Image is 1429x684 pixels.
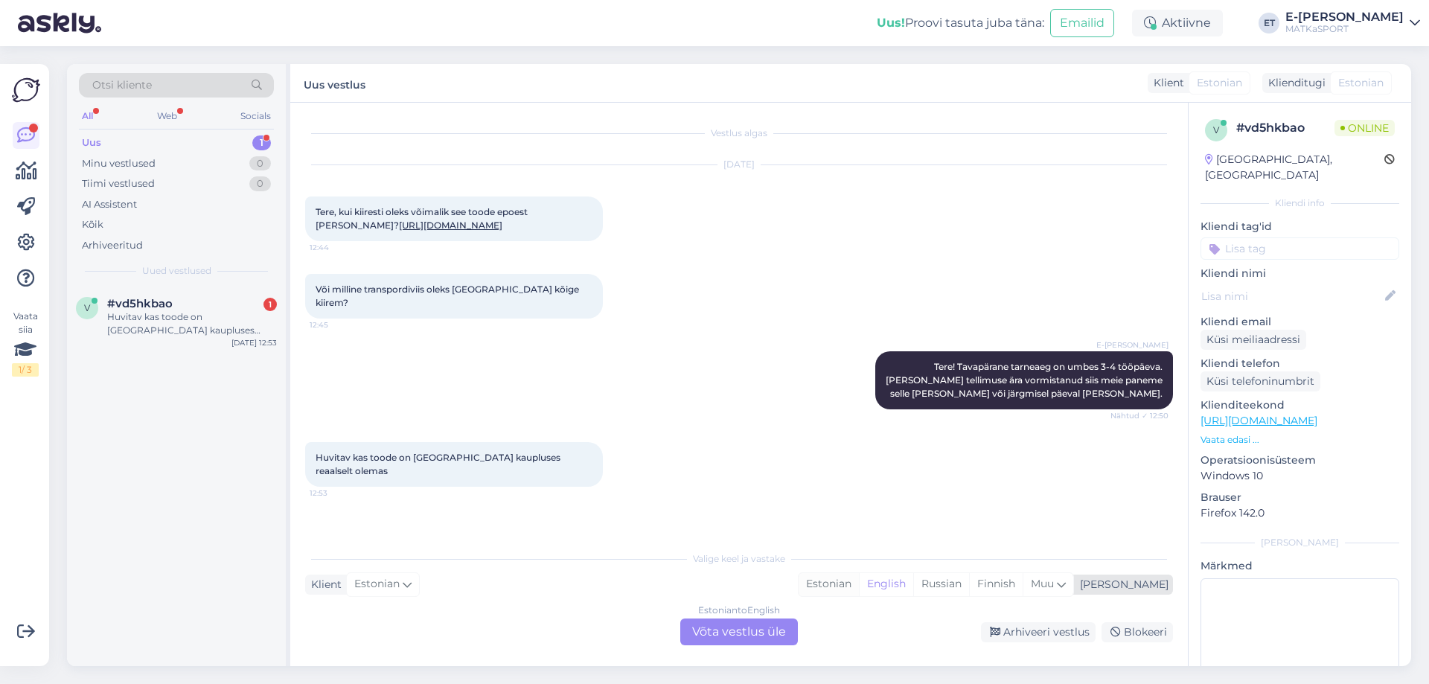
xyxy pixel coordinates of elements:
div: Socials [237,106,274,126]
span: Muu [1031,577,1054,590]
p: Kliendi email [1201,314,1399,330]
div: Arhiveeritud [82,238,143,253]
div: 1 [263,298,277,311]
div: Aktiivne [1132,10,1223,36]
span: Või milline transpordiviis oleks [GEOGRAPHIC_DATA] kõige kiirem? [316,284,581,308]
span: 12:45 [310,319,365,330]
div: Klient [1148,75,1184,91]
div: Arhiveeri vestlus [981,622,1096,642]
div: 1 [252,135,271,150]
p: Brauser [1201,490,1399,505]
span: Estonian [1197,75,1242,91]
img: Askly Logo [12,76,40,104]
div: ET [1259,13,1279,33]
p: Kliendi nimi [1201,266,1399,281]
button: Emailid [1050,9,1114,37]
div: Estonian to English [698,604,780,617]
div: Minu vestlused [82,156,156,171]
span: Estonian [354,576,400,592]
p: Vaata edasi ... [1201,433,1399,447]
p: Kliendi tag'id [1201,219,1399,234]
div: 0 [249,176,271,191]
div: # vd5hkbao [1236,119,1334,137]
span: 12:53 [310,488,365,499]
div: Uus [82,135,101,150]
div: 0 [249,156,271,171]
div: Blokeeri [1102,622,1173,642]
p: Märkmed [1201,558,1399,574]
div: [PERSON_NAME] [1074,577,1169,592]
span: Uued vestlused [142,264,211,278]
div: Kõik [82,217,103,232]
p: Operatsioonisüsteem [1201,453,1399,468]
span: Tere, kui kiiresti oleks võimalik see toode epoest [PERSON_NAME]? [316,206,530,231]
div: Tiimi vestlused [82,176,155,191]
p: Firefox 142.0 [1201,505,1399,521]
div: Valige keel ja vastake [305,552,1173,566]
p: Windows 10 [1201,468,1399,484]
div: AI Assistent [82,197,137,212]
div: Kliendi info [1201,196,1399,210]
div: [DATE] [305,158,1173,171]
span: Otsi kliente [92,77,152,93]
b: Uus! [877,16,905,30]
p: Klienditeekond [1201,397,1399,413]
div: Proovi tasuta juba täna: [877,14,1044,32]
div: Küsi meiliaadressi [1201,330,1306,350]
span: 12:44 [310,242,365,253]
span: Huvitav kas toode on [GEOGRAPHIC_DATA] kaupluses reaalselt olemas [316,452,563,476]
span: Tere! Tavapärane tarneaeg on umbes 3-4 tööpäeva. [PERSON_NAME] tellimuse ära vormistanud siis mei... [886,361,1165,399]
div: Russian [913,573,969,595]
span: #vd5hkbao [107,297,173,310]
span: v [84,302,90,313]
a: [URL][DOMAIN_NAME] [399,220,502,231]
div: Vestlus algas [305,127,1173,140]
div: [GEOGRAPHIC_DATA], [GEOGRAPHIC_DATA] [1205,152,1384,183]
span: v [1213,124,1219,135]
a: E-[PERSON_NAME]MATKaSPORT [1285,11,1420,35]
div: English [859,573,913,595]
div: 1 / 3 [12,363,39,377]
div: [DATE] 12:53 [231,337,277,348]
div: MATKaSPORT [1285,23,1404,35]
div: Võta vestlus üle [680,619,798,645]
span: Online [1334,120,1395,136]
div: Küsi telefoninumbrit [1201,371,1320,391]
div: All [79,106,96,126]
span: Nähtud ✓ 12:50 [1110,410,1169,421]
div: Klienditugi [1262,75,1326,91]
div: Estonian [799,573,859,595]
label: Uus vestlus [304,73,365,93]
div: Finnish [969,573,1023,595]
a: [URL][DOMAIN_NAME] [1201,414,1317,427]
input: Lisa nimi [1201,288,1382,304]
span: E-[PERSON_NAME] [1096,339,1169,351]
span: Estonian [1338,75,1384,91]
div: Klient [305,577,342,592]
p: Kliendi telefon [1201,356,1399,371]
div: E-[PERSON_NAME] [1285,11,1404,23]
div: [PERSON_NAME] [1201,536,1399,549]
div: Huvitav kas toode on [GEOGRAPHIC_DATA] kaupluses reaalselt olemas [107,310,277,337]
div: Web [154,106,180,126]
div: Vaata siia [12,310,39,377]
input: Lisa tag [1201,237,1399,260]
